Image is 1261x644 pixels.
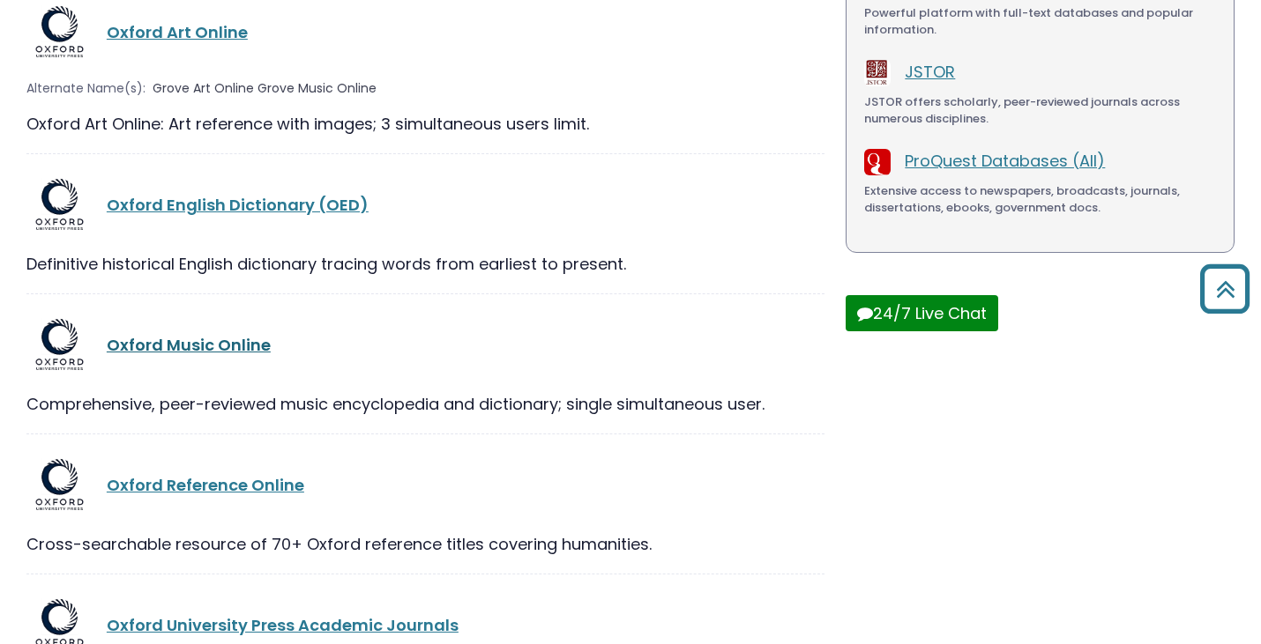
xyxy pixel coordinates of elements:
span: Alternate Name(s): [26,79,145,98]
a: Oxford Music Online [107,334,271,356]
div: Comprehensive, peer-reviewed music encyclopedia and dictionary; single simultaneous user. [26,392,824,416]
div: Definitive historical English dictionary tracing words from earliest to present. [26,252,824,276]
a: Oxford University Press Academic Journals [107,614,459,636]
a: JSTOR [905,61,955,83]
a: Oxford Reference Online [107,474,304,496]
div: Cross-searchable resource of 70+ Oxford reference titles covering humanities. [26,532,824,556]
div: Extensive access to newspapers, broadcasts, journals, dissertations, ebooks, government docs. [864,182,1216,217]
a: ProQuest Databases (All) [905,150,1105,172]
span: Grove Art Online Grove Music Online [153,79,377,98]
div: JSTOR offers scholarly, peer-reviewed journals across numerous disciplines. [864,93,1216,128]
div: Powerful platform with full-text databases and popular information. [864,4,1216,39]
a: Oxford Art Online [107,21,248,43]
a: Oxford English Dictionary (OED) [107,194,369,216]
a: Back to Top [1193,272,1257,305]
button: 24/7 Live Chat [846,295,998,331]
div: Oxford Art Online: Art reference with images; 3 simultaneous users limit. [26,112,824,136]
